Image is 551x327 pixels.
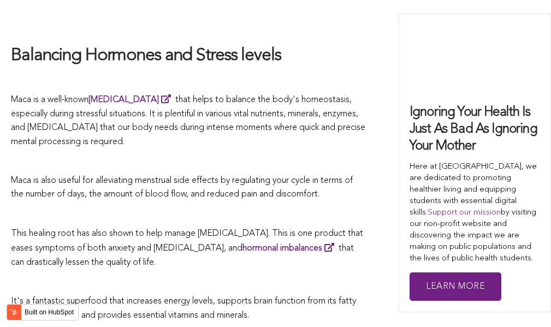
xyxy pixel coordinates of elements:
label: Built on HubSpot [20,305,78,319]
iframe: Chat Widget [496,275,551,327]
span: This healing root has also shown to help manage [MEDICAL_DATA]. This is one product that eases sy... [11,229,363,267]
a: [MEDICAL_DATA] [88,96,175,104]
span: It's a fantastic superfood that increases energy levels, supports brain function from its fatty a... [11,297,356,320]
a: Learn More [410,272,501,301]
strong: [MEDICAL_DATA] [88,96,159,104]
img: HubSpot sprocket logo [7,306,20,319]
span: Maca is a well-known that helps to balance the body's homeostasis, especially during stressful si... [11,96,365,146]
span: Maca is also useful for alleviating menstrual side effects by regulating your cycle in terms of t... [11,176,353,199]
h2: Balancing Hormones and Stress levels [11,45,366,68]
button: Built on HubSpot [7,304,79,320]
a: hormonal imbalances [242,244,339,253]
